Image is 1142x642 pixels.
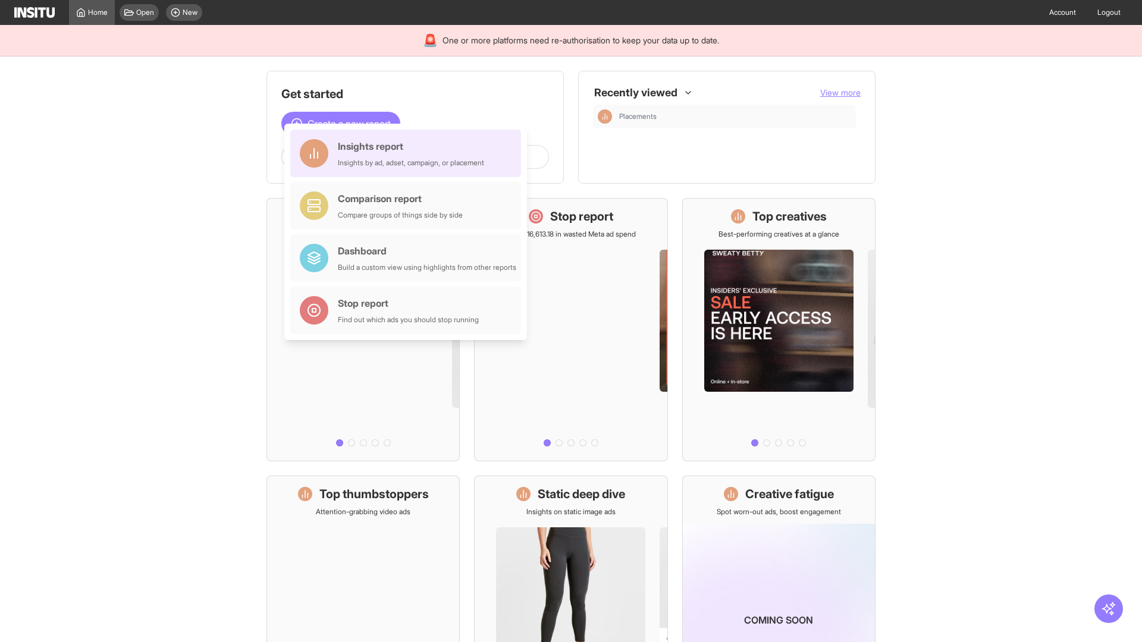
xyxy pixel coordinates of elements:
div: Build a custom view using highlights from other reports [338,263,516,272]
div: Comparison report [338,191,463,206]
button: Create a new report [281,112,400,136]
h1: Top thumbstoppers [319,486,429,502]
span: One or more platforms need re-authorisation to keep your data up to date. [443,34,719,46]
img: Logo [14,7,55,18]
div: 🚨 [423,32,438,49]
span: Open [136,8,154,17]
div: Insights [598,109,612,124]
h1: Static deep dive [538,486,625,502]
div: Stop report [338,296,479,310]
div: Insights by ad, adset, campaign, or placement [338,158,484,168]
span: Create a new report [308,117,391,131]
h1: Stop report [550,208,613,225]
h1: Top creatives [752,208,827,225]
span: Placements [619,112,657,121]
p: Save £16,613.18 in wasted Meta ad spend [506,229,636,239]
div: Dashboard [338,244,516,258]
span: Home [88,8,108,17]
button: View more [820,87,861,99]
a: Stop reportSave £16,613.18 in wasted Meta ad spend [474,198,667,461]
div: Compare groups of things side by side [338,210,463,220]
span: New [183,8,197,17]
h1: Get started [281,86,549,102]
a: What's live nowSee all active ads instantly [266,198,460,461]
p: Attention-grabbing video ads [316,507,410,517]
a: Top creativesBest-performing creatives at a glance [682,198,876,461]
p: Best-performing creatives at a glance [719,229,839,239]
span: View more [820,87,861,97]
p: Insights on static image ads [526,507,616,517]
span: Placements [619,112,851,121]
div: Insights report [338,139,484,153]
div: Find out which ads you should stop running [338,315,479,325]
